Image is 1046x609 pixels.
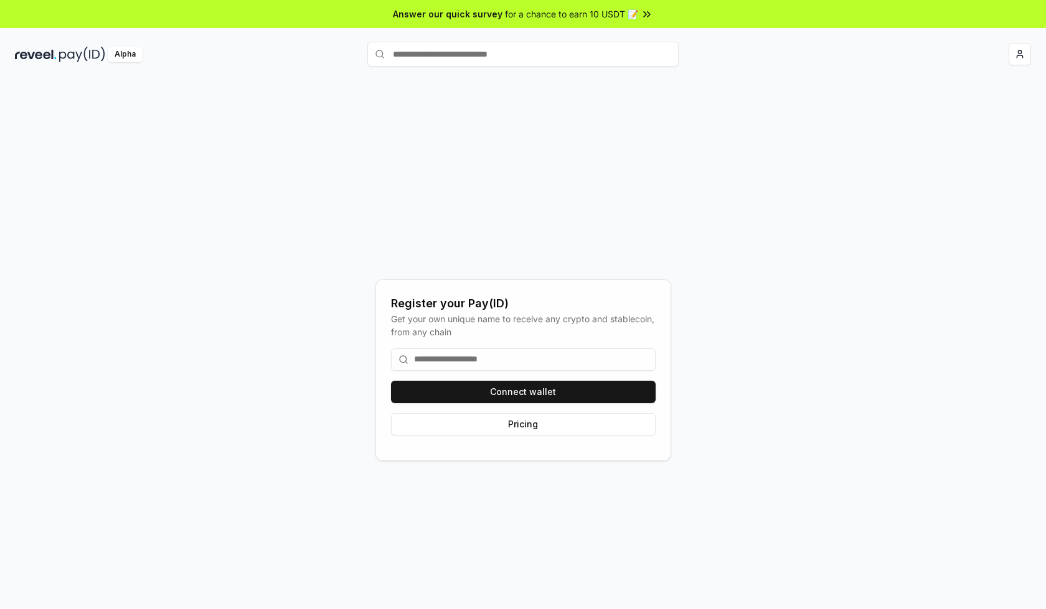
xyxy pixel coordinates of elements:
[391,312,656,338] div: Get your own unique name to receive any crypto and stablecoin, from any chain
[391,295,656,312] div: Register your Pay(ID)
[59,47,105,62] img: pay_id
[391,381,656,403] button: Connect wallet
[505,7,638,21] span: for a chance to earn 10 USDT 📝
[15,47,57,62] img: reveel_dark
[108,47,143,62] div: Alpha
[393,7,502,21] span: Answer our quick survey
[391,413,656,435] button: Pricing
